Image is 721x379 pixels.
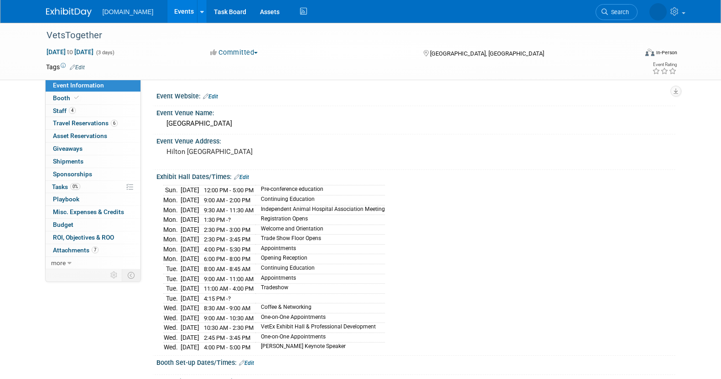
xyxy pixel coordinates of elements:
[163,225,181,235] td: Mon.
[255,284,385,294] td: Tradeshow
[430,50,544,57] span: [GEOGRAPHIC_DATA], [GEOGRAPHIC_DATA]
[43,27,624,44] div: VetsTogether
[584,47,678,61] div: Event Format
[163,303,181,313] td: Wed.
[53,221,73,228] span: Budget
[156,356,675,368] div: Booth Set-up Dates/Times:
[204,305,250,312] span: 8:30 AM - 9:00 AM
[53,195,79,203] span: Playbook
[255,313,385,323] td: One-on-One Appointments
[53,119,118,127] span: Travel Reservations
[95,50,114,56] span: (3 days)
[53,132,107,139] span: Asset Reservations
[66,48,74,56] span: to
[163,205,181,215] td: Mon.
[255,195,385,205] td: Continuing Education
[156,170,675,182] div: Exhibit Hall Dates/Times:
[46,181,140,193] a: Tasks0%
[255,333,385,343] td: One-on-One Appointments
[255,244,385,254] td: Appointments
[92,246,99,253] span: 7
[203,93,218,100] a: Edit
[53,158,83,165] span: Shipments
[46,117,140,129] a: Travel Reservations6
[207,48,261,57] button: Committed
[46,155,140,168] a: Shipments
[163,274,181,284] td: Tue.
[163,333,181,343] td: Wed.
[204,236,250,243] span: 2:30 PM - 3:45 PM
[645,49,654,56] img: Format-Inperson.png
[255,235,385,245] td: Trade Show Floor Opens
[204,256,250,262] span: 6:00 PM - 8:00 PM
[46,105,140,117] a: Staff4
[596,4,638,20] a: Search
[46,143,140,155] a: Giveaways
[234,174,249,180] a: Edit
[163,244,181,254] td: Mon.
[46,168,140,180] a: Sponsorships
[69,107,76,114] span: 4
[163,323,181,333] td: Wed.
[181,313,199,323] td: [DATE]
[181,343,199,352] td: [DATE]
[181,274,199,284] td: [DATE]
[608,9,629,15] span: Search
[255,225,385,235] td: Welcome and Orientation
[204,246,250,253] span: 4:00 PM - 5:30 PM
[156,89,675,101] div: Event Website:
[46,8,92,17] img: ExhibitDay
[53,107,76,114] span: Staff
[74,95,79,100] i: Booth reservation complete
[163,185,181,195] td: Sun.
[204,207,254,214] span: 9:30 AM - 11:30 AM
[46,231,140,244] a: ROI, Objectives & ROO
[255,264,385,274] td: Continuing Education
[163,293,181,303] td: Tue.
[46,79,140,92] a: Event Information
[255,274,385,284] td: Appointments
[46,48,94,56] span: [DATE] [DATE]
[649,3,667,20] img: Iuliia Bulow
[163,254,181,264] td: Mon.
[166,148,363,156] pre: Hilton [GEOGRAPHIC_DATA]
[111,120,118,127] span: 6
[163,195,181,205] td: Mon.
[255,215,385,225] td: Registration Opens
[52,183,80,190] span: Tasks
[181,264,199,274] td: [DATE]
[181,333,199,343] td: [DATE]
[156,134,675,146] div: Event Venue Address:
[255,254,385,264] td: Opening Reception
[163,235,181,245] td: Mon.
[204,315,254,322] span: 9:00 AM - 10:30 AM
[652,62,677,67] div: Event Rating
[204,285,254,292] span: 11:00 AM - 4:00 PM
[181,205,199,215] td: [DATE]
[53,208,124,215] span: Misc. Expenses & Credits
[181,185,199,195] td: [DATE]
[181,215,199,225] td: [DATE]
[204,266,250,272] span: 8:00 AM - 8:45 AM
[181,254,199,264] td: [DATE]
[163,117,669,131] div: [GEOGRAPHIC_DATA]
[181,323,199,333] td: [DATE]
[46,257,140,269] a: more
[181,284,199,294] td: [DATE]
[204,276,254,282] span: 9:00 AM - 11:00 AM
[255,185,385,195] td: Pre-conference education
[204,295,231,302] span: 4:15 PM -
[53,82,104,89] span: Event Information
[156,106,675,118] div: Event Venue Name:
[163,264,181,274] td: Tue.
[46,206,140,218] a: Misc. Expenses & Credits
[239,360,254,366] a: Edit
[53,145,83,152] span: Giveaways
[122,269,140,281] td: Toggle Event Tabs
[204,216,231,223] span: 1:30 PM -
[163,284,181,294] td: Tue.
[656,49,677,56] div: In-Person
[103,8,154,15] span: [DOMAIN_NAME]
[46,244,140,256] a: Attachments7
[181,303,199,313] td: [DATE]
